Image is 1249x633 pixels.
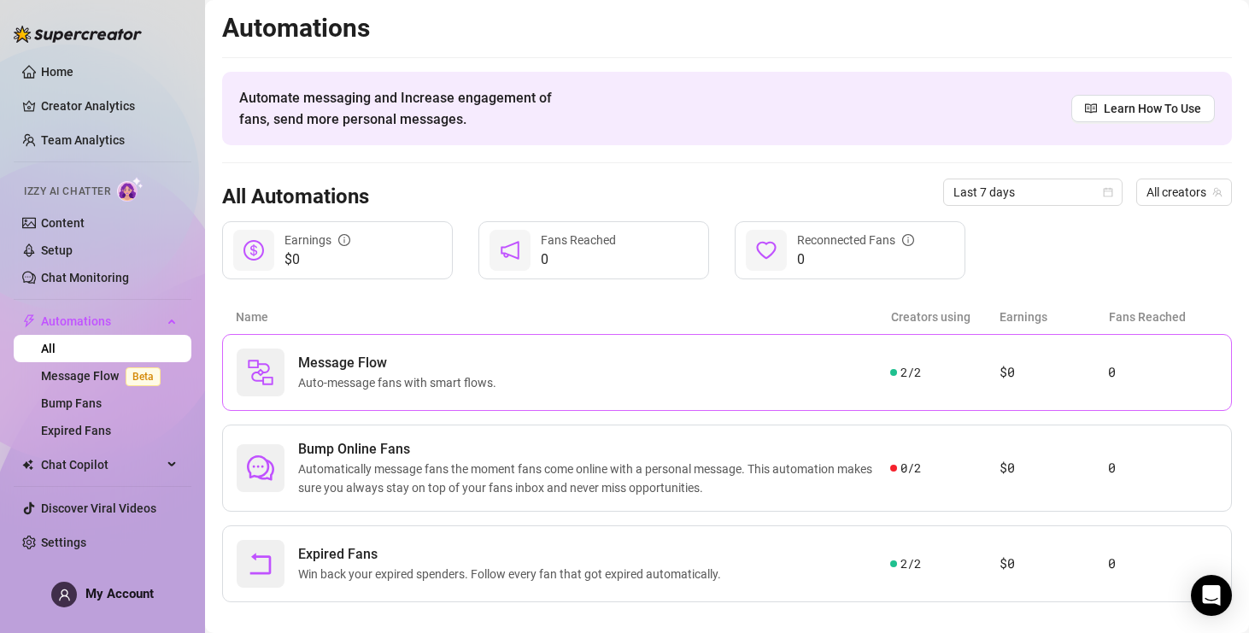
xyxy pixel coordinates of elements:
span: My Account [85,586,154,601]
span: read [1085,103,1097,114]
span: $0 [284,249,350,270]
div: Open Intercom Messenger [1191,575,1232,616]
a: Expired Fans [41,424,111,437]
article: Name [236,308,891,326]
article: $0 [1000,554,1109,574]
a: Setup [41,243,73,257]
a: Message FlowBeta [41,369,167,383]
span: Izzy AI Chatter [24,184,110,200]
a: Discover Viral Videos [41,501,156,515]
span: Fans Reached [541,233,616,247]
a: Home [41,65,73,79]
article: $0 [1000,458,1109,478]
span: Automations [41,308,162,335]
article: Earnings [1000,308,1109,326]
img: AI Chatter [117,177,144,202]
span: 0 [541,249,616,270]
span: 2 / 2 [900,363,920,382]
span: All creators [1146,179,1222,205]
span: Beta [126,367,161,386]
span: Win back your expired spenders. Follow every fan that got expired automatically. [298,565,728,583]
span: Expired Fans [298,544,728,565]
a: Chat Monitoring [41,271,129,284]
span: Learn How To Use [1104,99,1201,118]
span: thunderbolt [22,314,36,328]
span: 2 / 2 [900,554,920,573]
a: Settings [41,536,86,549]
span: user [58,589,71,601]
img: logo-BBDzfeDw.svg [14,26,142,43]
a: Creator Analytics [41,92,178,120]
a: Content [41,216,85,230]
span: Message Flow [298,353,503,373]
span: heart [756,240,777,261]
span: Bump Online Fans [298,439,890,460]
article: Fans Reached [1109,308,1218,326]
span: comment [247,454,274,482]
span: Automate messaging and Increase engagement of fans, send more personal messages. [239,87,568,130]
h3: All Automations [222,184,369,211]
span: calendar [1103,187,1113,197]
div: Reconnected Fans [797,231,914,249]
span: Automatically message fans the moment fans come online with a personal message. This automation m... [298,460,890,497]
span: Last 7 days [953,179,1112,205]
span: notification [500,240,520,261]
a: Team Analytics [41,133,125,147]
article: Creators using [891,308,1000,326]
article: 0 [1108,362,1217,383]
article: 0 [1108,458,1217,478]
span: Chat Copilot [41,451,162,478]
a: Bump Fans [41,396,102,410]
span: info-circle [338,234,350,246]
img: svg%3e [247,359,274,386]
article: 0 [1108,554,1217,574]
span: 0 [797,249,914,270]
span: team [1212,187,1223,197]
span: 0 / 2 [900,459,920,478]
span: info-circle [902,234,914,246]
a: Learn How To Use [1071,95,1215,122]
h2: Automations [222,12,1232,44]
a: All [41,342,56,355]
article: $0 [1000,362,1109,383]
img: Chat Copilot [22,459,33,471]
span: dollar [243,240,264,261]
div: Earnings [284,231,350,249]
span: Auto-message fans with smart flows. [298,373,503,392]
span: rollback [247,550,274,577]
